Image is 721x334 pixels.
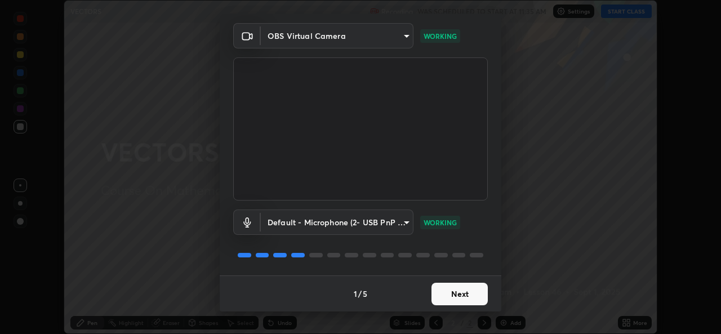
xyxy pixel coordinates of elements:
[354,288,357,300] h4: 1
[261,210,413,235] div: OBS Virtual Camera
[424,217,457,228] p: WORKING
[358,288,362,300] h4: /
[363,288,367,300] h4: 5
[424,31,457,41] p: WORKING
[431,283,488,305] button: Next
[261,23,413,48] div: OBS Virtual Camera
